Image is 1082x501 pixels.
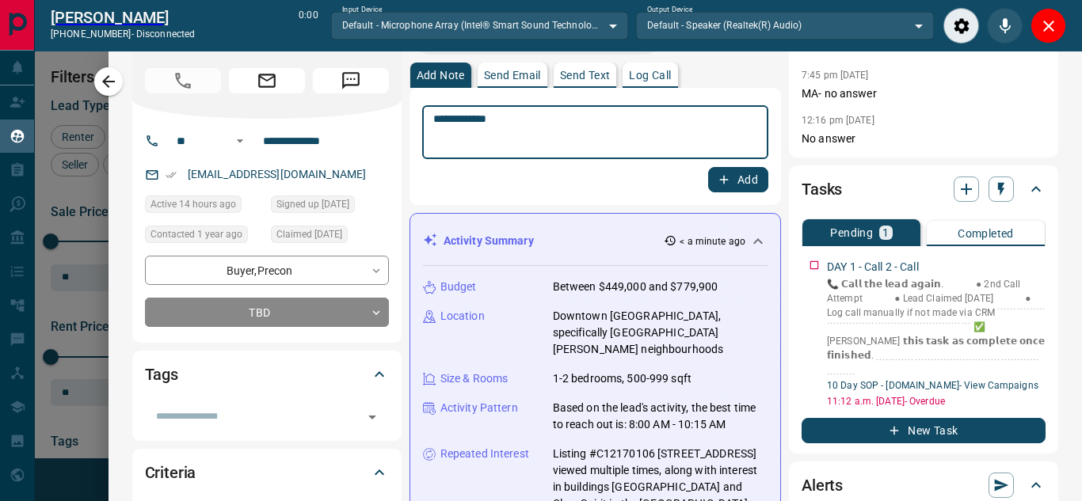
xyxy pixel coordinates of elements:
[145,454,389,492] div: Criteria
[802,176,842,202] h2: Tasks
[484,70,541,81] p: Send Email
[553,370,691,387] p: 1-2 bedrooms, 500-999 sqft
[440,446,529,462] p: Repeated Interest
[145,355,389,393] div: Tags
[51,8,195,27] h2: [PERSON_NAME]
[331,12,629,39] div: Default - Microphone Array (Intel® Smart Sound Technology for Digital Microphones)
[1031,8,1066,44] div: Close
[145,362,178,387] h2: Tags
[802,115,874,126] p: 12:16 pm [DATE]
[145,256,389,285] div: Buyer , Precon
[136,28,195,40] span: disconnected
[440,308,485,325] p: Location
[827,394,1046,408] p: 11:12 a.m. [DATE] - Overdue
[827,277,1046,377] p: 📞 𝗖𝗮𝗹𝗹 𝘁𝗵𝗲 𝗹𝗲𝗮𝗱 𝗮𝗴𝗮𝗶𝗻. ‎ ‎ ‎ ‎‎ ‎ ‎ ‎‎ ‎ ‎ ‎‎ ‎ ‎ ‎● 2nd Call Attempt ‎ ‎ ‎ ‎‎ ‎ ‎ ‎‎ ‎ ‎ ‎‎ ‎ ‎ ...
[560,70,611,81] p: Send Text
[830,227,873,238] p: Pending
[313,68,389,93] span: Message
[802,473,843,498] h2: Alerts
[802,418,1046,443] button: New Task
[440,400,518,416] p: Activity Pattern
[440,279,477,295] p: Budget
[229,68,305,93] span: Email
[647,5,692,15] label: Output Device
[553,308,768,358] p: Downtown [GEOGRAPHIC_DATA], specifically [GEOGRAPHIC_DATA][PERSON_NAME] neighbourhoods
[943,8,979,44] div: Audio Settings
[145,226,263,248] div: Sun Apr 28 2024
[342,5,383,15] label: Input Device
[299,8,318,44] p: 0:00
[802,131,1046,147] p: No answer
[51,27,195,41] p: [PHONE_NUMBER] -
[553,400,768,433] p: Based on the lead's activity, the best time to reach out is: 8:00 AM - 10:15 AM
[276,226,342,242] span: Claimed [DATE]
[827,380,1038,391] a: 10 Day SOP - [DOMAIN_NAME]- View Campaigns
[636,12,934,39] div: Default - Speaker (Realtek(R) Audio)
[230,131,250,150] button: Open
[802,70,869,81] p: 7:45 pm [DATE]
[882,227,889,238] p: 1
[276,196,349,212] span: Signed up [DATE]
[440,370,509,387] p: Size & Rooms
[629,70,671,81] p: Log Call
[827,259,919,275] p: DAY 1 - Call 2 - Call
[271,226,389,248] div: Sun Mar 24 2024
[417,70,465,81] p: Add Note
[150,196,236,212] span: Active 14 hours ago
[423,226,768,256] div: Activity Summary< a minute ago
[150,226,242,242] span: Contacted 1 year ago
[271,195,389,218] div: Tue Mar 19 2024
[802,170,1046,208] div: Tasks
[987,8,1023,44] div: Mute
[553,279,718,295] p: Between $449,000 and $779,900
[444,233,534,249] p: Activity Summary
[680,234,745,249] p: < a minute ago
[802,85,1046,102] p: MA- no answer
[188,168,367,180] a: [EMAIL_ADDRESS][DOMAIN_NAME]
[166,169,177,180] svg: Email Verified
[145,298,389,327] div: TBD
[958,228,1014,239] p: Completed
[145,460,196,485] h2: Criteria
[145,195,263,218] div: Tue Aug 12 2025
[708,167,768,192] button: Add
[361,406,383,428] button: Open
[145,68,221,93] span: Call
